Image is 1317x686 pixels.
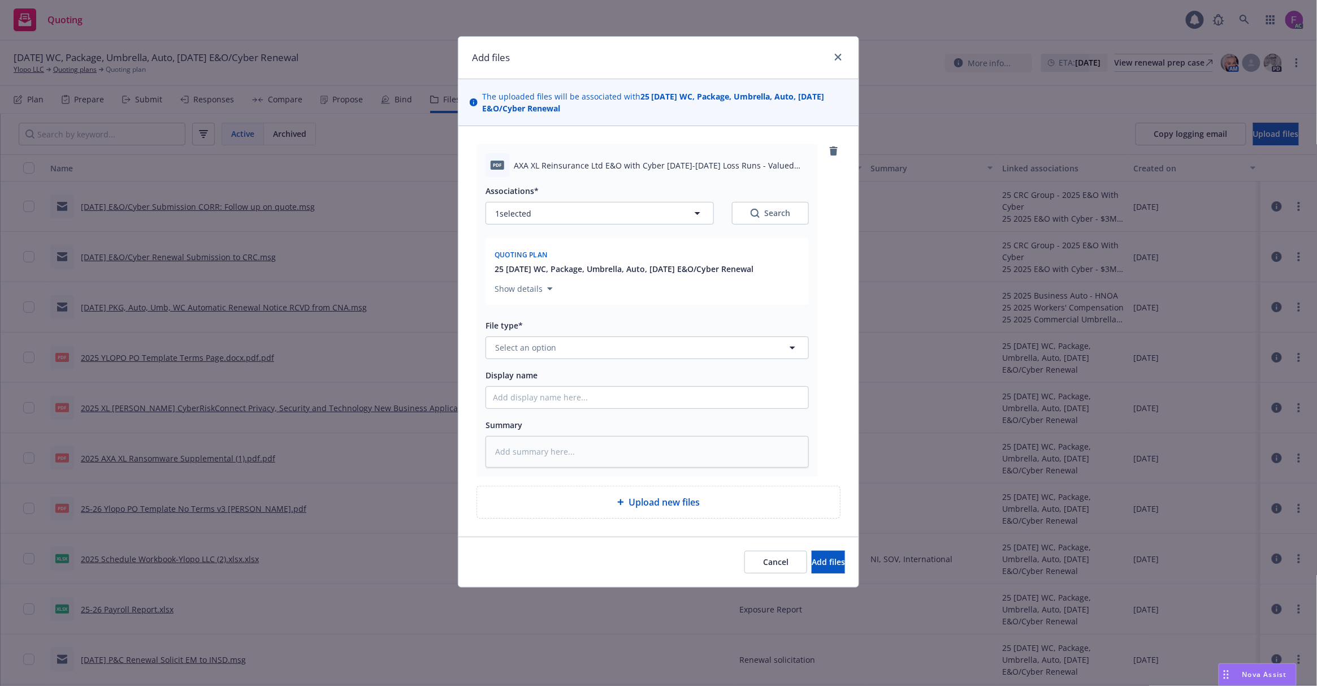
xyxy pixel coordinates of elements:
button: 25 [DATE] WC, Package, Umbrella, Auto, [DATE] E&O/Cyber Renewal [495,263,753,275]
span: Upload new files [629,495,700,509]
span: Add files [812,556,845,567]
button: Add files [812,551,845,573]
span: Nova Assist [1242,670,1287,679]
span: 1 selected [495,208,531,219]
span: Cancel [763,556,789,567]
button: 1selected [486,202,714,225]
h1: Add files [472,50,510,65]
svg: Search [751,209,760,218]
button: Select an option [486,336,809,359]
button: SearchSearch [732,202,809,225]
span: Quoting plan [495,250,548,260]
div: Upload new files [476,486,841,519]
span: Associations* [486,185,539,196]
span: Summary [486,420,522,430]
span: Display name [486,370,538,381]
div: Drag to move [1219,664,1233,685]
a: close [831,50,845,64]
button: Nova Assist [1219,663,1297,686]
span: File type* [486,320,523,331]
button: Show details [490,282,557,296]
div: Search [751,208,790,219]
span: AXA XL Reinsurance Ltd E&O with Cyber [DATE]-[DATE] Loss Runs - Valued [DATE].PDF [514,159,809,171]
a: remove [827,144,841,158]
button: Cancel [744,551,807,573]
input: Add display name here... [486,387,808,408]
span: PDF [491,161,504,169]
strong: 25 [DATE] WC, Package, Umbrella, Auto, [DATE] E&O/Cyber Renewal [482,91,825,114]
span: Select an option [495,342,556,353]
span: The uploaded files will be associated with [482,90,847,114]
